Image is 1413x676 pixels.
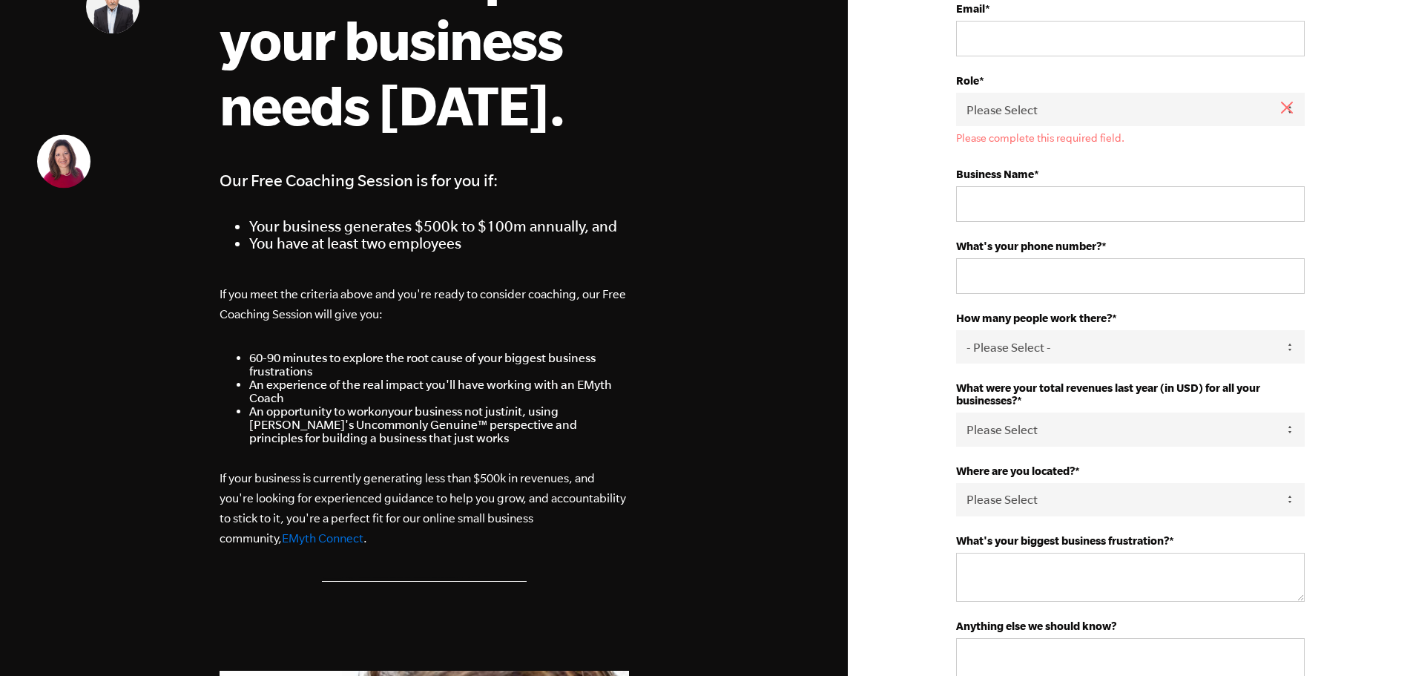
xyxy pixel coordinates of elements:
strong: What were your total revenues last year (in USD) for all your businesses? [956,381,1260,407]
strong: Email [956,2,985,15]
em: in [505,404,515,418]
p: If you meet the criteria above and you're ready to consider coaching, our Free Coaching Session w... [220,284,629,324]
strong: How many people work there? [956,312,1112,324]
li: An experience of the real impact you'll have working with an EMyth Coach [249,378,629,404]
li: An opportunity to work your business not just it, using [PERSON_NAME]'s Uncommonly Genuine™ persp... [249,404,629,444]
strong: Anything else we should know? [956,620,1116,632]
li: You have at least two employees [249,234,629,252]
iframe: Chat Widget [1339,605,1413,676]
strong: Business Name [956,168,1034,180]
strong: Where are you located? [956,465,1075,477]
li: Your business generates $500k to $100m annually, and [249,217,629,234]
img: Vicky Gavrias, EMyth Business Coach [37,134,90,188]
label: Please complete this required field. [956,132,1305,144]
strong: Role [956,74,979,87]
strong: What's your biggest business frustration? [956,534,1169,547]
strong: What's your phone number? [956,240,1101,252]
li: 60-90 minutes to explore the root cause of your biggest business frustrations [249,351,629,378]
p: If your business is currently generating less than $500k in revenues, and you're looking for expe... [220,468,629,548]
h4: Our Free Coaching Session is for you if: [220,167,629,194]
em: on [375,404,388,418]
a: EMyth Connect [282,531,363,545]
